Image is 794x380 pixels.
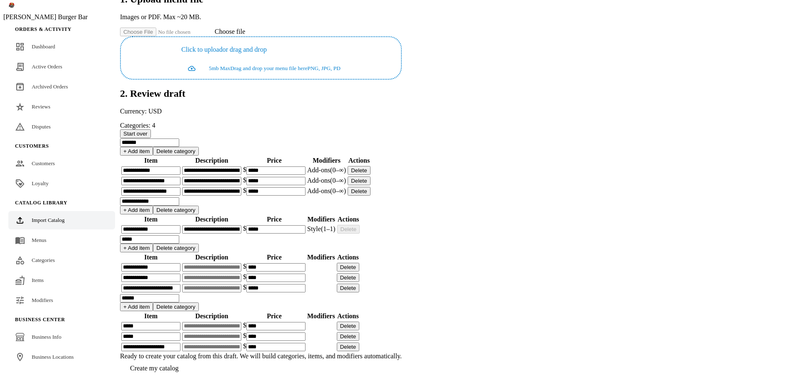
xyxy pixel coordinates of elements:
[120,206,153,214] button: + Add item
[121,156,181,165] th: Item
[182,253,242,262] th: Description
[15,26,72,32] span: Orders & Activity
[120,147,153,156] button: + Add item
[243,342,246,350] span: $
[307,225,336,232] span: Style
[337,225,360,234] button: Delete
[8,348,115,366] a: Business Locations
[209,65,230,71] small: 5mb Max
[153,244,198,252] button: Delete category
[337,332,360,341] button: Delete
[243,322,246,329] span: $
[153,147,198,156] button: Delete category
[307,177,346,184] span: Add-ons
[337,322,360,330] button: Delete
[348,176,371,185] button: Delete
[243,215,306,224] th: Price
[230,65,308,71] small: Drag and drop your menu file here
[243,176,246,184] span: $
[8,211,115,229] a: Import Catalog
[182,312,242,320] th: Description
[3,13,120,21] div: [PERSON_NAME] Burger Bar
[243,187,246,194] span: $
[181,60,209,77] button: continue
[182,215,242,224] th: Description
[32,123,51,130] span: Disputes
[181,46,341,53] p: or drag and drop
[243,166,246,173] span: $
[120,108,402,115] p: Currency: USD
[121,253,181,262] th: Item
[321,225,336,232] span: (1–1)
[8,231,115,249] a: Menus
[243,273,246,280] span: $
[307,187,346,194] span: Add-ons
[348,187,371,196] button: Delete
[182,156,242,165] th: Description
[32,180,48,186] span: Loyalty
[348,166,371,175] button: Delete
[156,207,195,213] span: Delete category
[337,273,360,282] button: Delete
[123,245,150,251] span: + Add item
[8,98,115,116] a: Reviews
[8,78,115,96] a: Archived Orders
[120,122,402,129] div: Categories: 4
[15,143,49,149] span: Customers
[130,365,178,372] span: Create my catalog
[243,253,306,262] th: Price
[32,160,55,166] span: Customers
[330,166,346,174] span: (0–∞)
[215,28,245,35] span: Choose file
[120,28,215,36] input: Choose file
[243,156,306,165] th: Price
[121,215,181,224] th: Item
[153,302,198,311] button: Delete category
[15,200,68,206] span: Catalog Library
[123,207,150,213] span: + Add item
[8,58,115,76] a: Active Orders
[8,118,115,136] a: Disputes
[121,312,181,320] th: Item
[120,244,153,252] button: + Add item
[8,174,115,193] a: Loyalty
[243,312,306,320] th: Price
[307,312,336,320] th: Modifiers
[337,284,360,292] button: Delete
[8,328,115,346] a: Business Info
[120,88,402,99] h2: 2. Review draft
[32,43,55,50] span: Dashboard
[336,312,360,320] th: Actions
[32,257,55,263] span: Categories
[307,253,336,262] th: Modifiers
[32,237,46,243] span: Menus
[336,253,360,262] th: Actions
[32,103,50,110] span: Reviews
[307,215,336,224] th: Modifiers
[32,334,61,340] span: Business Info
[32,297,53,303] span: Modifiers
[330,187,346,194] span: (0–∞)
[153,206,198,214] button: Delete category
[15,317,65,322] span: Business Center
[8,291,115,310] a: Modifiers
[337,215,361,224] th: Actions
[8,251,115,269] a: Categories
[307,166,346,174] span: Add-ons
[8,154,115,173] a: Customers
[32,63,62,70] span: Active Orders
[337,263,360,272] button: Delete
[120,360,188,377] button: Create my catalog
[123,304,150,310] span: + Add item
[307,156,346,165] th: Modifiers
[123,131,148,137] span: Start over
[181,46,223,53] span: Click to upload
[120,302,153,311] button: + Add item
[8,271,115,289] a: Items
[32,217,65,223] span: Import Catalog
[32,277,44,283] span: Items
[120,129,151,138] button: Start over
[32,354,74,360] span: Business Locations
[120,352,402,360] div: Ready to create your catalog from this draft. We will build categories, items, and modifiers auto...
[347,156,371,165] th: Actions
